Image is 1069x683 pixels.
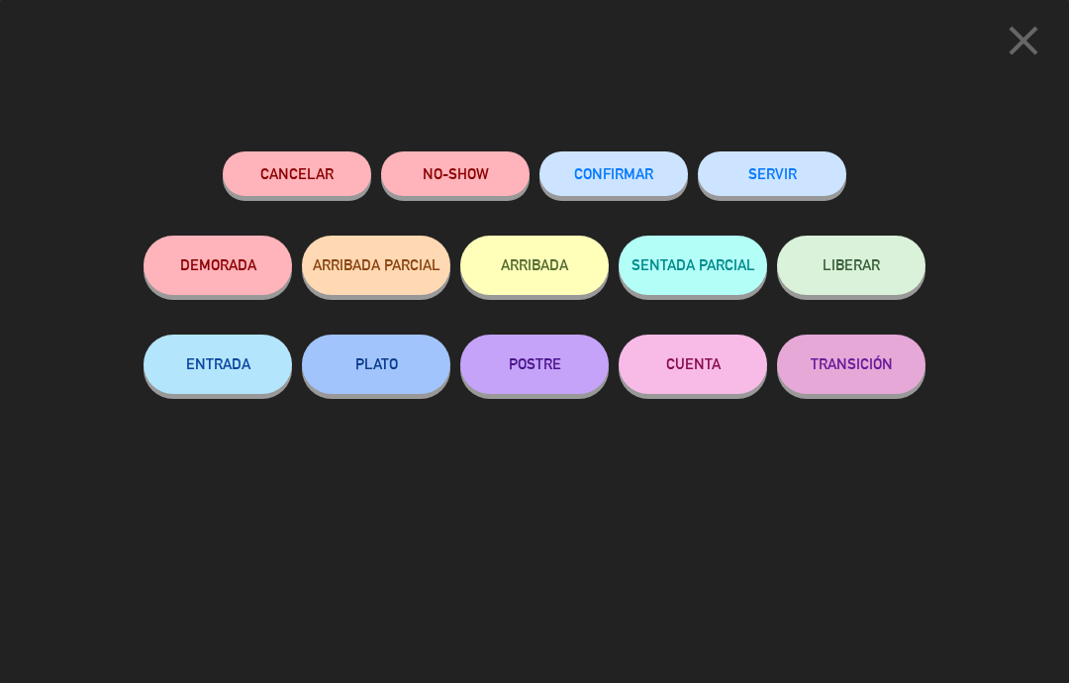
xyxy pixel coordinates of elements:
[619,236,767,295] button: SENTADA PARCIAL
[460,335,609,394] button: POSTRE
[999,16,1048,65] i: close
[381,151,530,196] button: NO-SHOW
[313,256,440,273] span: ARRIBADA PARCIAL
[539,151,688,196] button: CONFIRMAR
[144,236,292,295] button: DEMORADA
[698,151,846,196] button: SERVIR
[823,256,880,273] span: LIBERAR
[993,15,1054,73] button: close
[777,236,925,295] button: LIBERAR
[619,335,767,394] button: CUENTA
[460,236,609,295] button: ARRIBADA
[223,151,371,196] button: Cancelar
[144,335,292,394] button: ENTRADA
[777,335,925,394] button: TRANSICIÓN
[302,236,450,295] button: ARRIBADA PARCIAL
[574,165,653,182] span: CONFIRMAR
[302,335,450,394] button: PLATO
